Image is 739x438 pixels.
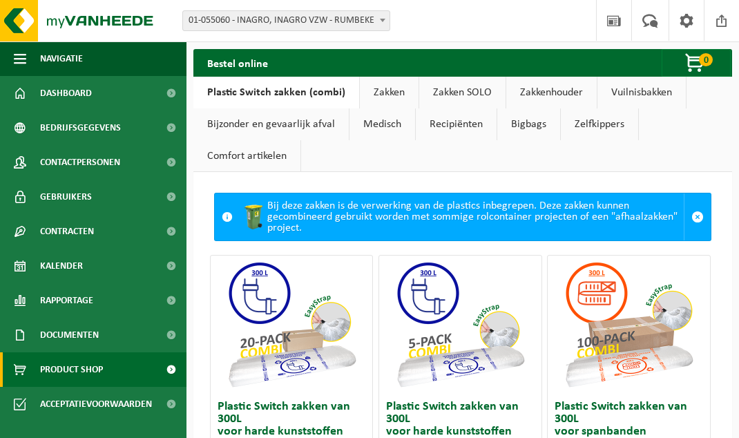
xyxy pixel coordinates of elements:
a: Recipiënten [416,108,497,140]
div: Bij deze zakken is de verwerking van de plastics inbegrepen. Deze zakken kunnen gecombineerd gebr... [240,193,684,240]
a: Vuilnisbakken [597,77,686,108]
a: Zakken SOLO [419,77,506,108]
span: Gebruikers [40,180,92,214]
a: Comfort artikelen [193,140,300,172]
span: Navigatie [40,41,83,76]
span: 01-055060 - INAGRO, INAGRO VZW - RUMBEKE [183,11,390,30]
span: Kalender [40,249,83,283]
span: Contracten [40,214,94,249]
span: Contactpersonen [40,145,120,180]
button: 0 [662,49,731,77]
a: Sluit melding [684,193,711,240]
a: Medisch [349,108,415,140]
span: Rapportage [40,283,93,318]
a: Zakkenhouder [506,77,597,108]
span: 01-055060 - INAGRO, INAGRO VZW - RUMBEKE [182,10,390,31]
a: Zelfkippers [561,108,638,140]
span: Bedrijfsgegevens [40,111,121,145]
a: Bijzonder en gevaarlijk afval [193,108,349,140]
img: 01-999950 [222,256,361,394]
span: Dashboard [40,76,92,111]
img: WB-0240-HPE-GN-50.png [240,203,267,231]
a: Plastic Switch zakken (combi) [193,77,359,108]
span: Product Shop [40,352,103,387]
img: 01-999949 [391,256,529,394]
img: 01-999954 [559,256,698,394]
span: 0 [699,53,713,66]
a: Bigbags [497,108,560,140]
a: Zakken [360,77,419,108]
span: Documenten [40,318,99,352]
h2: Bestel online [193,49,282,76]
span: Acceptatievoorwaarden [40,387,152,421]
